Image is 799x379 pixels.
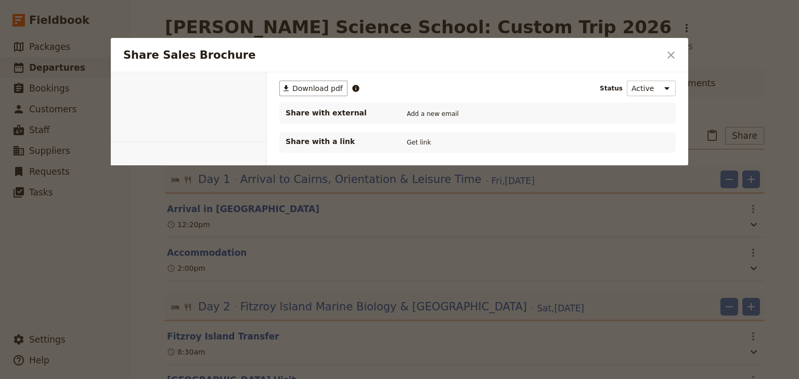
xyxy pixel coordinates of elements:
span: Share with external [286,108,390,118]
button: Get link [404,137,433,148]
button: Add a new email [404,108,461,120]
button: Close dialog [662,46,680,64]
button: ​Download pdf [279,81,347,96]
span: Status [600,84,623,93]
p: Share with a link [286,136,390,147]
span: Download pdf [292,83,343,94]
select: Status [627,81,676,96]
h2: Share Sales Brochure [123,47,660,63]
